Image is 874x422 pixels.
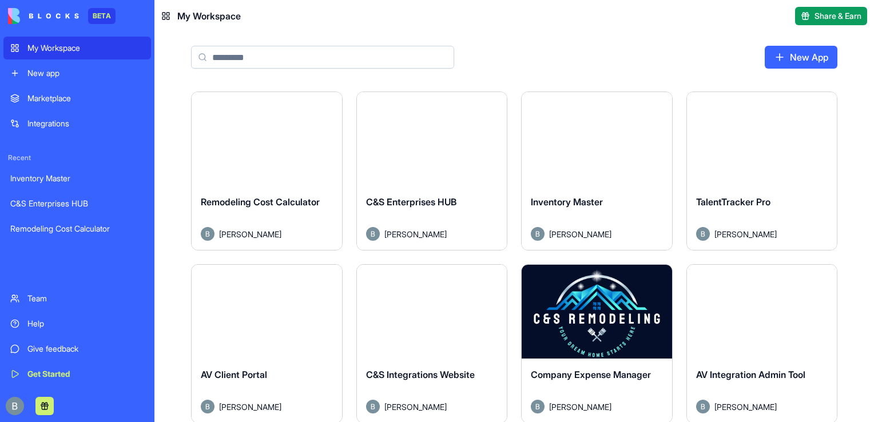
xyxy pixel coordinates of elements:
[366,400,380,413] img: Avatar
[3,192,151,215] a: C&S Enterprises HUB
[384,228,447,240] span: [PERSON_NAME]
[3,153,151,162] span: Recent
[27,118,144,129] div: Integrations
[531,369,651,380] span: Company Expense Manager
[3,62,151,85] a: New app
[795,7,867,25] button: Share & Earn
[696,369,805,380] span: AV Integration Admin Tool
[27,318,144,329] div: Help
[3,287,151,310] a: Team
[201,400,214,413] img: Avatar
[765,46,837,69] a: New App
[201,196,320,208] span: Remodeling Cost Calculator
[3,167,151,190] a: Inventory Master
[8,8,116,24] a: BETA
[3,337,151,360] a: Give feedback
[8,8,79,24] img: logo
[88,8,116,24] div: BETA
[696,196,770,208] span: TalentTracker Pro
[201,369,267,380] span: AV Client Portal
[366,196,456,208] span: C&S Enterprises HUB
[6,397,24,415] img: ACg8ocIug40qN1SCXJiinWdltW7QsPxROn8ZAVDlgOtPD8eQfXIZmw=s96-c
[27,67,144,79] div: New app
[27,368,144,380] div: Get Started
[696,227,710,241] img: Avatar
[531,227,545,241] img: Avatar
[3,112,151,135] a: Integrations
[191,91,343,250] a: Remodeling Cost CalculatorAvatar[PERSON_NAME]
[219,401,281,413] span: [PERSON_NAME]
[27,293,144,304] div: Team
[219,228,281,240] span: [PERSON_NAME]
[10,198,144,209] div: C&S Enterprises HUB
[531,400,545,413] img: Avatar
[714,401,777,413] span: [PERSON_NAME]
[27,343,144,355] div: Give feedback
[27,42,144,54] div: My Workspace
[815,10,861,22] span: Share & Earn
[686,91,838,250] a: TalentTracker ProAvatar[PERSON_NAME]
[714,228,777,240] span: [PERSON_NAME]
[10,173,144,184] div: Inventory Master
[27,93,144,104] div: Marketplace
[3,312,151,335] a: Help
[201,227,214,241] img: Avatar
[177,9,241,23] span: My Workspace
[10,223,144,234] div: Remodeling Cost Calculator
[384,401,447,413] span: [PERSON_NAME]
[366,227,380,241] img: Avatar
[356,91,508,250] a: C&S Enterprises HUBAvatar[PERSON_NAME]
[3,217,151,240] a: Remodeling Cost Calculator
[3,37,151,59] a: My Workspace
[3,87,151,110] a: Marketplace
[3,363,151,385] a: Get Started
[366,369,475,380] span: C&S Integrations Website
[549,401,611,413] span: [PERSON_NAME]
[549,228,611,240] span: [PERSON_NAME]
[696,400,710,413] img: Avatar
[531,196,603,208] span: Inventory Master
[521,91,673,250] a: Inventory MasterAvatar[PERSON_NAME]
